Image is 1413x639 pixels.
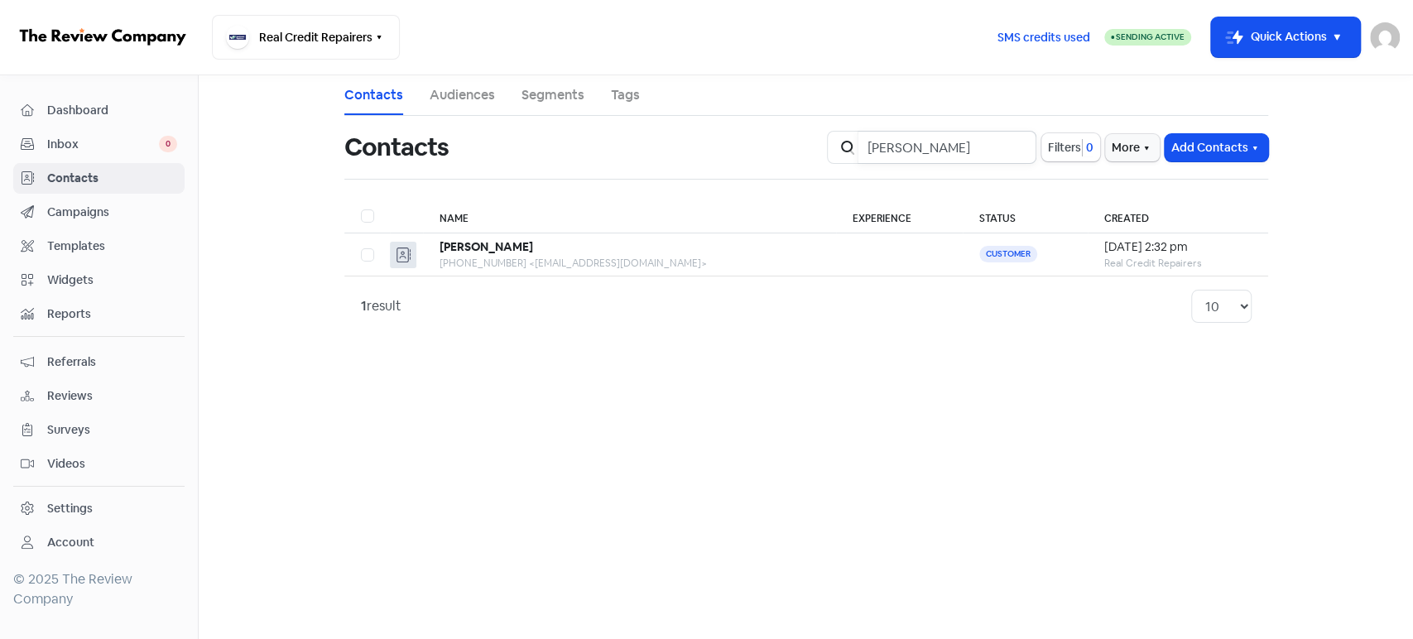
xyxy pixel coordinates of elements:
a: Campaigns [13,197,185,228]
a: Sending Active [1104,27,1191,47]
button: More [1105,134,1160,161]
a: Contacts [13,163,185,194]
span: Sending Active [1116,31,1185,42]
th: Status [963,199,1088,233]
span: Customer [979,246,1037,262]
span: Widgets [47,271,177,289]
th: Created [1088,199,1267,233]
a: Inbox 0 [13,129,185,160]
a: Audiences [430,85,495,105]
b: [PERSON_NAME] [440,239,533,254]
a: Reviews [13,381,185,411]
button: Filters0 [1041,133,1100,161]
span: Videos [47,455,177,473]
span: 0 [159,136,177,152]
strong: 1 [361,297,367,315]
a: SMS credits used [983,27,1104,45]
h1: Contacts [344,121,449,174]
span: Contacts [47,170,177,187]
a: Templates [13,231,185,262]
div: Account [47,534,94,551]
span: Templates [47,238,177,255]
button: Quick Actions [1211,17,1360,57]
a: Widgets [13,265,185,295]
button: Add Contacts [1165,134,1268,161]
a: Surveys [13,415,185,445]
a: Tags [611,85,640,105]
img: User [1370,22,1400,52]
div: Real Credit Repairers [1104,256,1251,271]
span: Filters [1048,139,1081,156]
div: © 2025 The Review Company [13,569,185,609]
a: Dashboard [13,95,185,126]
a: Contacts [344,85,403,105]
div: [DATE] 2:32 pm [1104,238,1251,256]
a: Referrals [13,347,185,377]
span: Reports [47,305,177,323]
a: Settings [13,493,185,524]
span: Reviews [47,387,177,405]
a: Videos [13,449,185,479]
span: Inbox [47,136,159,153]
a: Account [13,527,185,558]
th: Experience [836,199,963,233]
input: Search [858,131,1036,164]
a: Segments [521,85,584,105]
a: Reports [13,299,185,329]
th: Name [423,199,836,233]
span: Referrals [47,353,177,371]
button: Real Credit Repairers [212,15,400,60]
div: result [361,296,401,316]
div: [PHONE_NUMBER] <[EMAIL_ADDRESS][DOMAIN_NAME]> [440,256,819,271]
span: Dashboard [47,102,177,119]
span: SMS credits used [997,29,1090,46]
div: Settings [47,500,93,517]
span: Campaigns [47,204,177,221]
span: Surveys [47,421,177,439]
span: 0 [1083,139,1093,156]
